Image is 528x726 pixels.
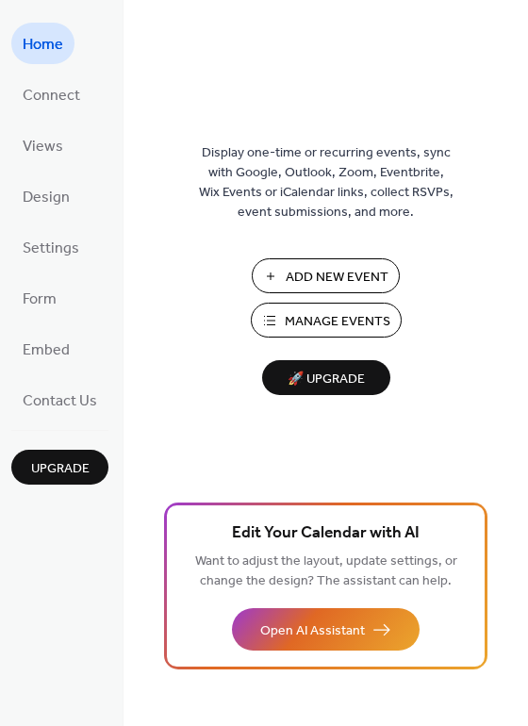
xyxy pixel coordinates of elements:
a: Design [11,175,81,217]
span: Embed [23,336,70,366]
a: Embed [11,328,81,370]
span: Upgrade [31,459,90,479]
span: Open AI Assistant [260,621,365,641]
span: Form [23,285,57,315]
button: Open AI Assistant [232,608,420,651]
button: 🚀 Upgrade [262,360,390,395]
a: Form [11,277,68,319]
span: 🚀 Upgrade [273,367,379,392]
a: Settings [11,226,91,268]
span: Edit Your Calendar with AI [232,520,420,547]
span: Want to adjust the layout, update settings, or change the design? The assistant can help. [195,549,457,594]
a: Contact Us [11,379,108,421]
span: Contact Us [23,387,97,417]
span: Manage Events [285,312,390,332]
a: Views [11,124,74,166]
button: Upgrade [11,450,108,485]
span: Connect [23,81,80,111]
span: Settings [23,234,79,264]
a: Home [11,23,74,64]
button: Manage Events [251,303,402,338]
a: Connect [11,74,91,115]
span: Design [23,183,70,213]
span: Add New Event [286,268,388,288]
span: Display one-time or recurring events, sync with Google, Outlook, Zoom, Eventbrite, Wix Events or ... [199,143,454,223]
span: Home [23,30,63,60]
button: Add New Event [252,258,400,293]
span: Views [23,132,63,162]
